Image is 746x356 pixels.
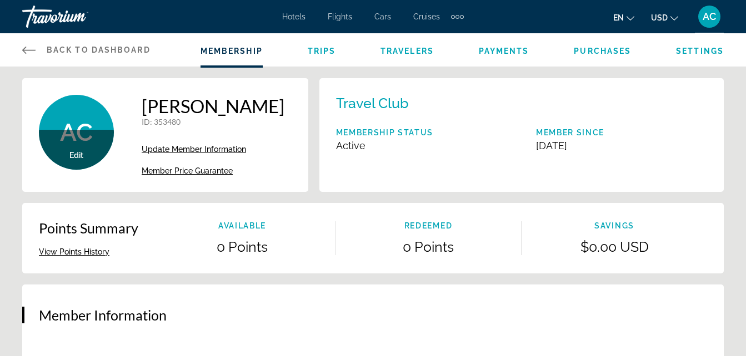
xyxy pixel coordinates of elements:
a: Cars [374,12,391,21]
a: Travorium [22,2,133,31]
a: Travelers [380,47,434,55]
a: Payments [479,47,529,55]
h3: Member Information [39,307,707,323]
span: Back to Dashboard [47,45,151,54]
a: Back to Dashboard [22,33,151,67]
button: Change language [613,9,634,26]
span: Edit [69,151,83,160]
a: Settings [676,47,724,55]
span: AC [703,11,716,22]
a: Trips [308,47,336,55]
h1: [PERSON_NAME] [142,95,284,117]
span: USD [651,13,668,22]
span: AC [60,118,93,147]
button: Change currency [651,9,678,26]
span: Update Member Information [142,145,246,154]
p: : 353480 [142,117,284,126]
button: View Points History [39,247,109,257]
p: $0.00 USD [522,238,707,255]
a: Membership [201,47,263,55]
a: Update Member Information [142,145,284,154]
p: Available [149,221,335,230]
a: Cruises [413,12,440,21]
p: Active [336,140,434,151]
p: Savings [522,221,707,230]
button: Edit [69,150,83,160]
p: Redeemed [336,221,521,230]
span: en [613,13,624,22]
p: [DATE] [536,140,604,151]
p: Points Summary [39,220,138,236]
p: Member Since [536,128,604,137]
p: 0 Points [149,238,335,255]
button: User Menu [695,5,724,28]
p: Travel Club [336,95,409,111]
button: Extra navigation items [451,8,464,26]
span: Member Price Guarantee [142,166,233,175]
p: 0 Points [336,238,521,255]
a: Purchases [574,47,631,55]
a: Flights [328,12,352,21]
p: Membership Status [336,128,434,137]
a: Hotels [282,12,306,21]
span: ID [142,117,150,126]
